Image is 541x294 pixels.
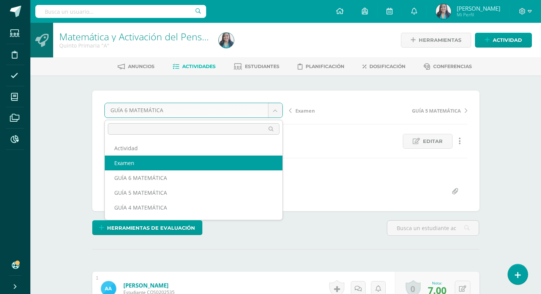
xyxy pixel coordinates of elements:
div: GUÍA 6 MATEMÁTICA [105,170,282,185]
div: Parcial [105,215,282,230]
div: GUÍA 4 MATEMÁTICA [105,200,282,215]
div: Examen [105,156,282,170]
div: Actividad [105,141,282,156]
div: GUÍA 5 MATEMÁTICA [105,185,282,200]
